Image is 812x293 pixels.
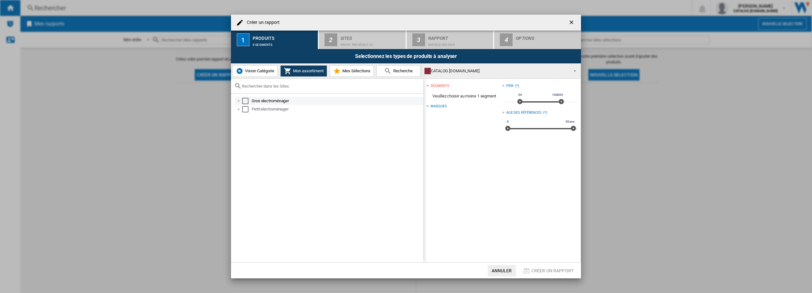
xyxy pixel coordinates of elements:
button: 2 Sites Profil par défaut (4) [319,31,406,49]
span: Mes Sélections [341,68,370,73]
div: 1 [237,33,249,46]
button: Vision Catégorie [232,65,278,77]
div: 4 [500,33,513,46]
button: Mes Sélections [330,65,374,77]
h4: Créer un rapport [244,19,280,26]
div: Age des références [506,110,542,115]
div: Selectionnez les types de produits à analyser [231,49,581,63]
div: Profil par défaut (4) [340,40,403,46]
button: 1 Produits 0 segments [231,31,318,49]
span: Créer un rapport [531,268,574,273]
span: 0 [506,119,510,124]
div: segments [430,83,449,89]
div: Gros electroménager [252,98,422,104]
button: Annuler [488,265,516,276]
span: Recherche [392,68,413,73]
div: CATALOG [DOMAIN_NAME] [424,67,568,75]
img: wiser-icon-blue.png [236,67,243,75]
div: 2 [325,33,337,46]
div: Matrice des prix [428,40,491,46]
div: Petit electroménager [252,106,422,112]
button: Créer un rapport [521,265,576,276]
input: Rechercher dans les Sites [242,84,420,89]
span: 0€ [517,92,523,97]
span: Veuillez choisir au moins 1 segment [426,90,502,102]
md-checkbox: Select [242,98,252,104]
div: Marques [430,104,447,109]
div: Options [516,33,578,40]
button: Recherche [376,65,420,77]
span: 30 ans [564,119,576,124]
div: Produits [253,33,315,40]
ng-md-icon: getI18NText('BUTTONS.CLOSE_DIALOG') [568,19,576,27]
span: Mon assortiment [291,68,324,73]
div: Sites [340,33,403,40]
md-checkbox: Select [242,106,252,112]
div: 0 segments [253,40,315,46]
button: getI18NText('BUTTONS.CLOSE_DIALOG') [566,16,578,29]
div: Prix [506,83,514,89]
button: Mon assortiment [280,65,327,77]
button: 4 Options [494,31,581,49]
div: 3 [412,33,425,46]
span: Vision Catégorie [243,68,274,73]
button: 3 Rapport Matrice des prix [407,31,494,49]
div: Rapport [428,33,491,40]
span: 10000€ [551,92,564,97]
